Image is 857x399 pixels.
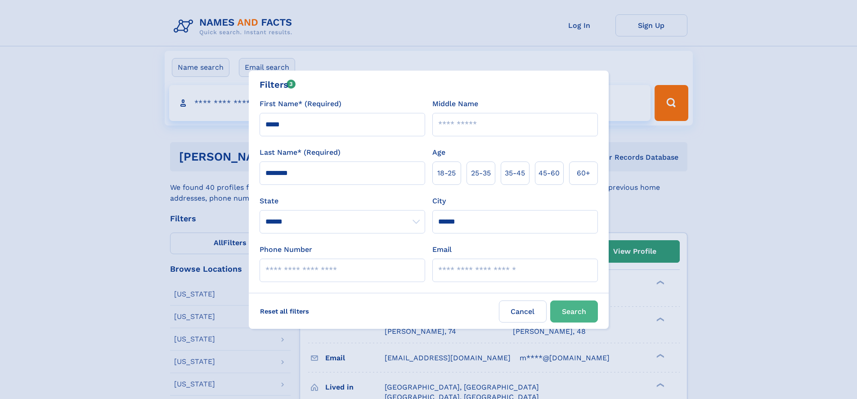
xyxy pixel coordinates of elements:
[432,147,445,158] label: Age
[550,300,598,323] button: Search
[260,147,341,158] label: Last Name* (Required)
[437,168,456,179] span: 18‑25
[432,196,446,206] label: City
[499,300,547,323] label: Cancel
[471,168,491,179] span: 25‑35
[505,168,525,179] span: 35‑45
[260,99,341,109] label: First Name* (Required)
[538,168,560,179] span: 45‑60
[260,196,425,206] label: State
[254,300,315,322] label: Reset all filters
[432,99,478,109] label: Middle Name
[260,244,312,255] label: Phone Number
[577,168,590,179] span: 60+
[260,78,296,91] div: Filters
[432,244,452,255] label: Email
